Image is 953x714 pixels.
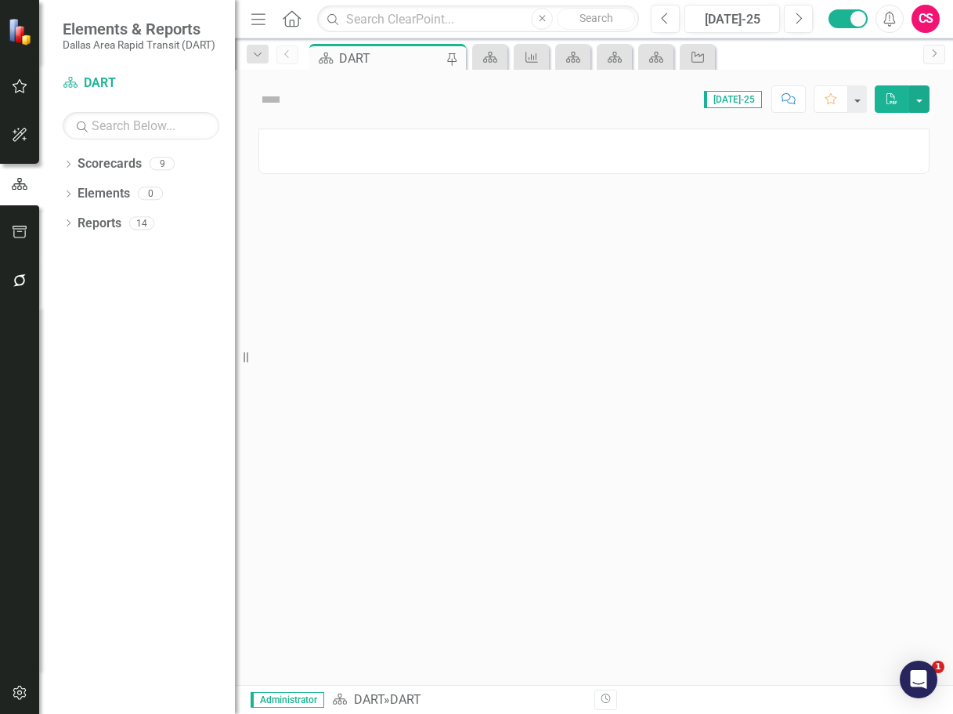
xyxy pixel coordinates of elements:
span: [DATE]-25 [704,91,762,108]
a: Scorecards [78,155,142,173]
span: Administrator [251,692,324,708]
small: Dallas Area Rapid Transit (DART) [63,38,215,51]
div: » [332,691,583,709]
div: DART [339,49,442,68]
span: 1 [932,661,944,673]
div: Open Intercom Messenger [900,661,937,698]
div: 9 [150,158,175,171]
button: [DATE]-25 [684,5,780,33]
span: Elements & Reports [63,20,215,38]
a: Elements [78,185,130,203]
div: 14 [129,216,154,230]
div: 0 [138,187,163,201]
img: Not Defined [258,87,283,112]
input: Search Below... [63,112,219,140]
span: Search [579,12,613,24]
a: DART [63,74,219,92]
button: Search [557,8,635,30]
div: [DATE]-25 [690,10,774,29]
div: DART [390,692,421,707]
input: Search ClearPoint... [317,5,639,33]
a: DART [354,692,384,707]
a: Reports [78,215,121,233]
img: ClearPoint Strategy [8,18,35,45]
button: CS [911,5,940,33]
